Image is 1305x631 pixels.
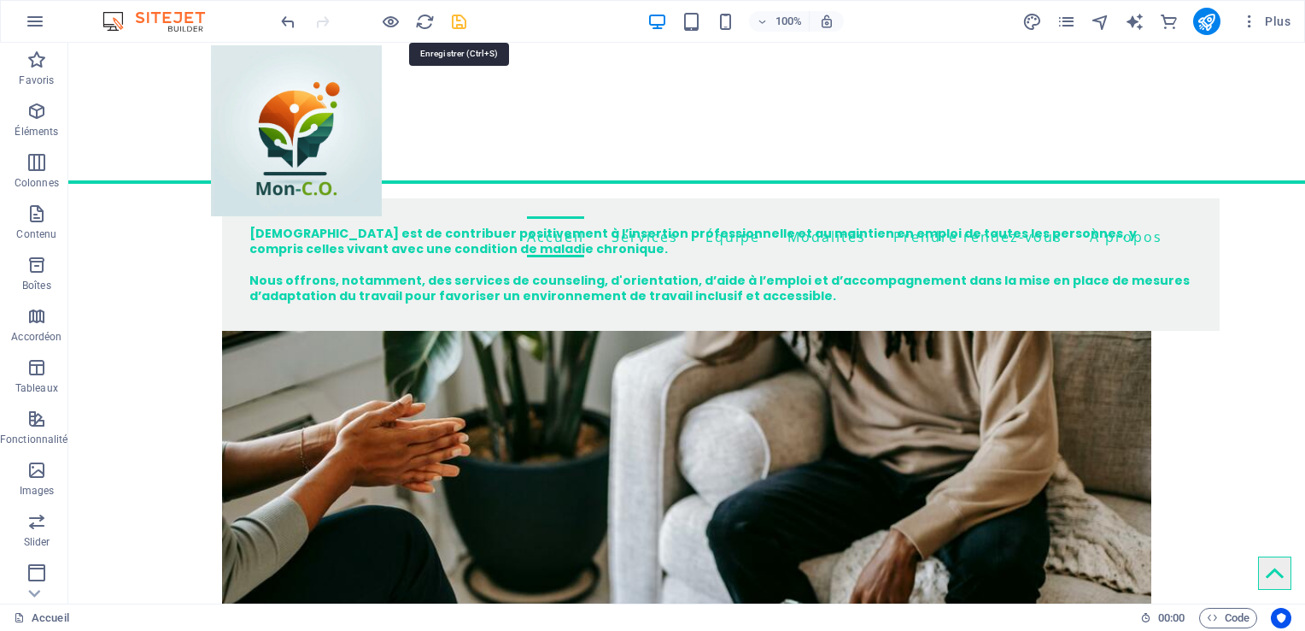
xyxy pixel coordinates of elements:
p: Accordéon [11,330,61,344]
p: Slider [24,535,50,549]
button: Usercentrics [1271,608,1291,628]
i: Pages (Ctrl+Alt+S) [1056,12,1076,32]
p: Contenu [16,227,56,241]
a: Cliquez pour annuler la sélection. Double-cliquez pour ouvrir Pages. [14,608,69,628]
p: Éléments [15,125,58,139]
button: commerce [1159,11,1179,32]
i: Publier [1197,12,1216,32]
i: AI Writer [1125,12,1144,32]
button: navigator [1091,11,1111,32]
span: : [1170,611,1173,624]
i: Design (Ctrl+Alt+Y) [1022,12,1042,32]
img: Editor Logo [98,11,226,32]
i: Annuler : change_position (Ctrl+Z) [278,12,298,32]
span: 00 00 [1158,608,1185,628]
p: Images [20,484,55,498]
span: Plus [1241,13,1290,30]
span: Code [1207,608,1249,628]
button: undo [278,11,298,32]
p: Favoris [19,74,54,87]
button: publish [1193,8,1220,35]
button: save [448,11,469,32]
p: Tableaux [15,381,58,395]
i: E-commerce [1159,12,1179,32]
button: text_generator [1125,11,1145,32]
button: design [1022,11,1043,32]
button: reload [414,11,435,32]
i: Navigateur [1091,12,1110,32]
p: Colonnes [15,176,59,190]
button: 100% [749,11,810,32]
button: Plus [1234,8,1297,35]
h6: Durée de la session [1140,608,1185,628]
p: Boîtes [22,279,51,292]
button: pages [1056,11,1077,32]
h6: 100% [775,11,802,32]
i: Lors du redimensionnement, ajuster automatiquement le niveau de zoom en fonction de l'appareil sé... [819,14,834,29]
button: Code [1199,608,1257,628]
